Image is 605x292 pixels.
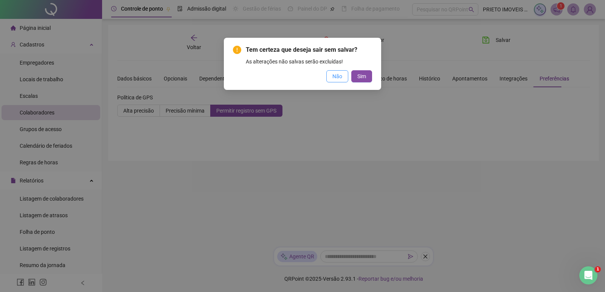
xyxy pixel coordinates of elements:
span: 1 [595,266,601,272]
span: Sim [357,72,366,80]
span: Tem certeza que deseja sair sem salvar? [246,46,357,53]
button: Sim [351,70,372,82]
span: exclamation-circle [233,46,241,54]
iframe: Intercom live chat [579,266,597,284]
span: Não [332,72,342,80]
button: Não [326,70,348,82]
span: As alterações não salvas serão excluídas! [246,59,343,65]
